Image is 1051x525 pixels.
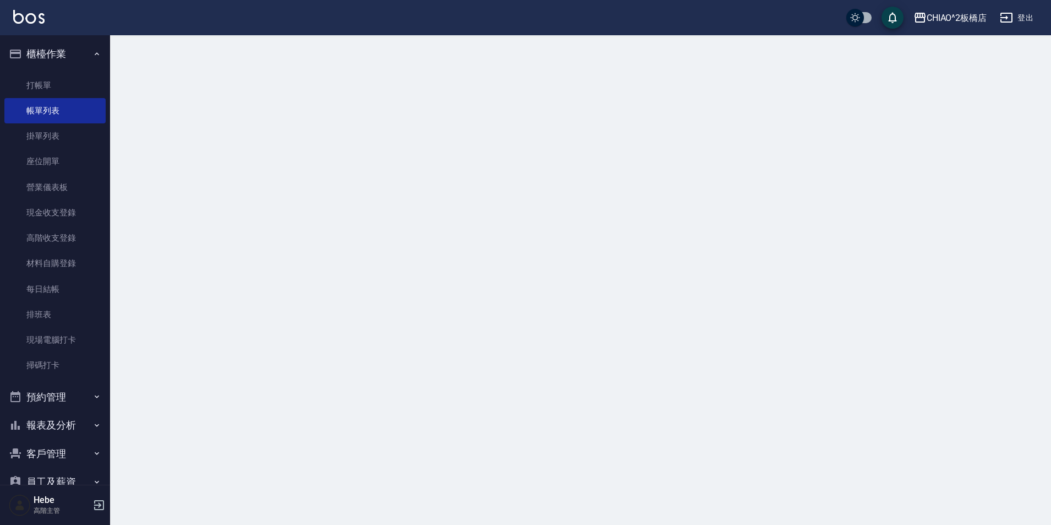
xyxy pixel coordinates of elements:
img: Person [9,494,31,516]
a: 帳單列表 [4,98,106,123]
a: 打帳單 [4,73,106,98]
a: 現金收支登錄 [4,200,106,225]
p: 高階主管 [34,506,90,516]
a: 營業儀表板 [4,175,106,200]
h5: Hebe [34,495,90,506]
button: CHIAO^2板橋店 [909,7,992,29]
a: 現場電腦打卡 [4,327,106,353]
button: 櫃檯作業 [4,40,106,68]
div: CHIAO^2板橋店 [927,11,987,25]
a: 每日結帳 [4,277,106,302]
a: 高階收支登錄 [4,225,106,251]
button: 預約管理 [4,383,106,412]
a: 材料自購登錄 [4,251,106,276]
button: 客戶管理 [4,440,106,468]
img: Logo [13,10,45,24]
button: save [882,7,904,29]
a: 排班表 [4,302,106,327]
a: 掛單列表 [4,123,106,149]
button: 登出 [995,8,1038,28]
button: 員工及薪資 [4,468,106,496]
a: 掃碼打卡 [4,353,106,378]
a: 座位開單 [4,149,106,174]
button: 報表及分析 [4,411,106,440]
